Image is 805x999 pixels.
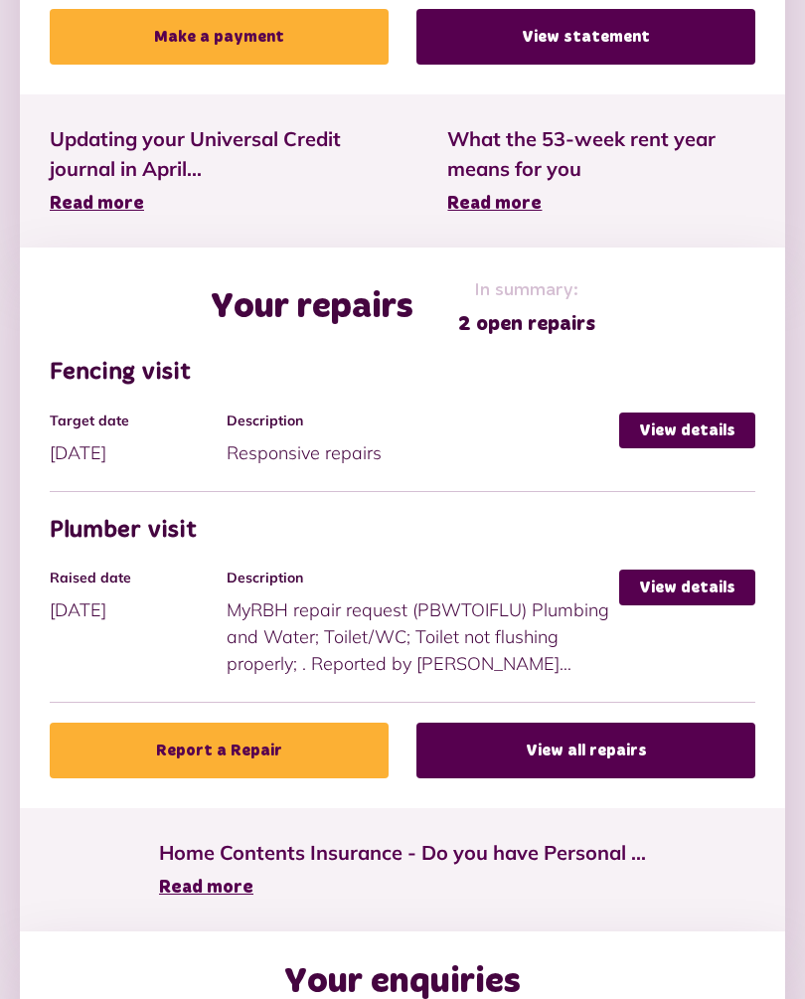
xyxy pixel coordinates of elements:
[458,277,595,304] span: In summary:
[159,838,646,902] a: Home Contents Insurance - Do you have Personal ... Read more
[50,9,389,65] a: Make a payment
[447,124,755,218] a: What the 53-week rent year means for you Read more
[159,879,253,897] span: Read more
[50,723,389,778] a: Report a Repair
[50,413,217,429] h4: Target date
[416,9,755,65] a: View statement
[50,359,755,388] h3: Fencing visit
[619,570,755,605] a: View details
[50,517,755,546] h3: Plumber visit
[211,286,413,329] h2: Your repairs
[50,570,217,586] h4: Raised date
[447,124,755,184] span: What the 53-week rent year means for you
[227,570,620,677] div: MyRBH repair request (PBWTOIFLU) Plumbing and Water; Toilet/WC; Toilet not flushing properly; . R...
[50,195,144,213] span: Read more
[50,413,227,466] div: [DATE]
[416,723,755,778] a: View all repairs
[447,195,542,213] span: Read more
[227,413,610,429] h4: Description
[227,413,620,466] div: Responsive repairs
[159,838,646,868] span: Home Contents Insurance - Do you have Personal ...
[50,124,388,184] span: Updating your Universal Credit journal in April...
[227,570,610,586] h4: Description
[50,570,227,623] div: [DATE]
[50,124,388,218] a: Updating your Universal Credit journal in April... Read more
[619,413,755,448] a: View details
[458,309,595,339] span: 2 open repairs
